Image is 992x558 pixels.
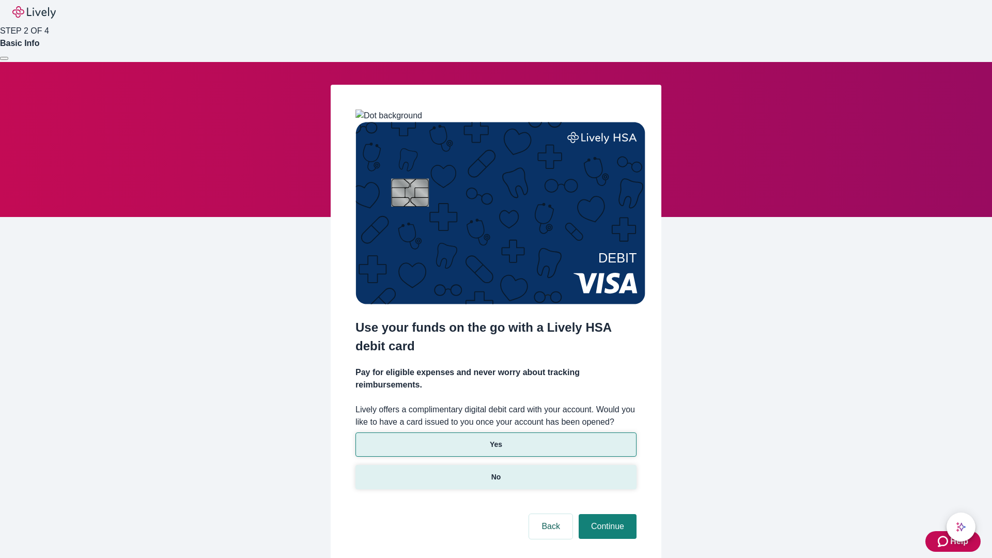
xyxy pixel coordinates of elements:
[355,366,637,391] h4: Pay for eligible expenses and never worry about tracking reimbursements.
[355,110,422,122] img: Dot background
[355,404,637,428] label: Lively offers a complimentary digital debit card with your account. Would you like to have a card...
[956,522,966,532] svg: Lively AI Assistant
[355,122,645,304] img: Debit card
[925,531,981,552] button: Zendesk support iconHelp
[529,514,572,539] button: Back
[938,535,950,548] svg: Zendesk support icon
[355,432,637,457] button: Yes
[12,6,56,19] img: Lively
[579,514,637,539] button: Continue
[355,318,637,355] h2: Use your funds on the go with a Lively HSA debit card
[355,465,637,489] button: No
[490,439,502,450] p: Yes
[950,535,968,548] span: Help
[947,513,975,541] button: chat
[491,472,501,483] p: No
